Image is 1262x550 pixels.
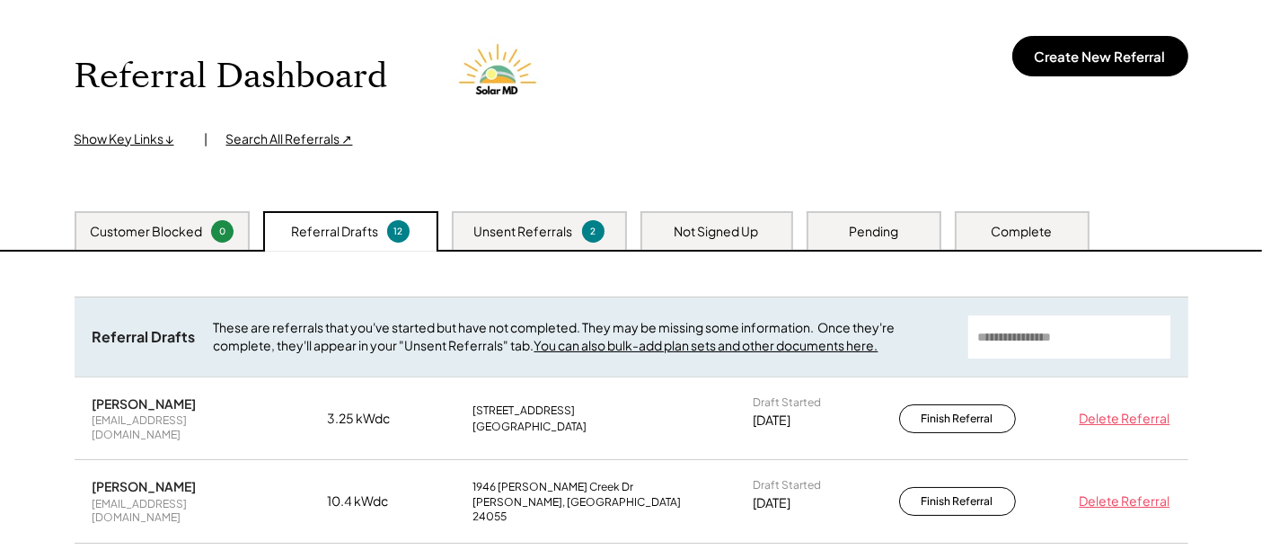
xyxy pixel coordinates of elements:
[93,413,272,441] div: [EMAIL_ADDRESS][DOMAIN_NAME]
[585,225,602,238] div: 2
[390,225,407,238] div: 12
[93,395,197,412] div: [PERSON_NAME]
[534,337,878,353] a: You can also bulk-add plan sets and other documents here.
[93,497,272,525] div: [EMAIL_ADDRESS][DOMAIN_NAME]
[899,487,1016,516] button: Finish Referral
[473,495,698,523] div: [PERSON_NAME], [GEOGRAPHIC_DATA] 24055
[473,420,587,434] div: [GEOGRAPHIC_DATA]
[899,404,1016,433] button: Finish Referral
[754,478,822,492] div: Draft Started
[992,223,1053,241] div: Complete
[205,130,208,148] div: |
[90,223,202,241] div: Customer Blocked
[849,223,898,241] div: Pending
[75,130,187,148] div: Show Key Links ↓
[93,328,196,347] div: Referral Drafts
[226,130,353,148] div: Search All Referrals ↗
[291,223,378,241] div: Referral Drafts
[754,412,791,430] div: [DATE]
[474,223,573,241] div: Unsent Referrals
[214,319,950,354] div: These are referrals that you've started but have not completed. They may be missing some informat...
[75,56,388,98] h1: Referral Dashboard
[473,480,634,494] div: 1946 [PERSON_NAME] Creek Dr
[1072,410,1170,428] div: Delete Referral
[93,478,197,494] div: [PERSON_NAME]
[451,27,550,126] img: Solar%20MD%20LOgo.png
[328,492,418,510] div: 10.4 kWdc
[214,225,231,238] div: 0
[328,410,418,428] div: 3.25 kWdc
[1072,492,1170,510] div: Delete Referral
[675,223,759,241] div: Not Signed Up
[1012,36,1188,76] button: Create New Referral
[473,404,576,418] div: [STREET_ADDRESS]
[754,395,822,410] div: Draft Started
[754,494,791,512] div: [DATE]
